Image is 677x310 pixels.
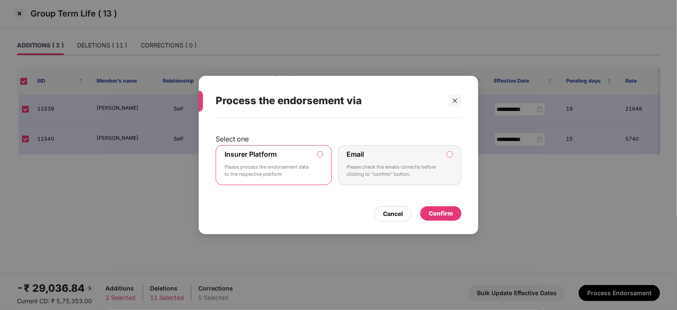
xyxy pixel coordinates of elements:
[429,209,453,218] div: Confirm
[317,152,323,157] input: Insurer PlatformPlease process the endorsement data to the respective platform
[216,135,461,143] p: Select one
[452,98,458,104] span: close
[225,163,311,178] p: Please process the endorsement data to the respective platform
[347,150,364,158] label: Email
[216,84,441,117] div: Process the endorsement via
[347,163,441,178] p: Please check the emails correctly before clicking to “confirm” button.
[447,152,452,157] input: EmailPlease check the emails correctly before clicking to “confirm” button.
[383,209,403,219] div: Cancel
[225,150,277,158] label: Insurer Platform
